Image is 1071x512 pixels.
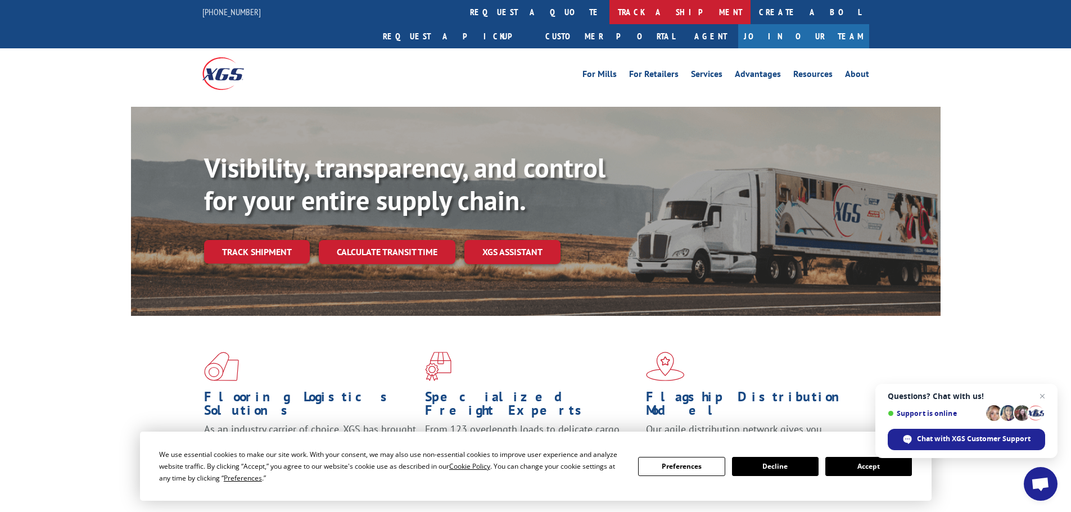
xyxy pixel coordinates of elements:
button: Decline [732,457,819,476]
h1: Specialized Freight Experts [425,390,638,423]
a: Services [691,70,722,82]
span: Our agile distribution network gives you nationwide inventory management on demand. [646,423,853,449]
a: Request a pickup [374,24,537,48]
img: xgs-icon-flagship-distribution-model-red [646,352,685,381]
img: xgs-icon-focused-on-flooring-red [425,352,451,381]
div: Chat with XGS Customer Support [888,429,1045,450]
a: Join Our Team [738,24,869,48]
a: Calculate transit time [319,240,455,264]
a: Resources [793,70,833,82]
span: Support is online [888,409,982,418]
a: XGS ASSISTANT [464,240,561,264]
a: For Retailers [629,70,679,82]
p: From 123 overlength loads to delicate cargo, our experienced staff knows the best way to move you... [425,423,638,473]
a: [PHONE_NUMBER] [202,6,261,17]
span: As an industry carrier of choice, XGS has brought innovation and dedication to flooring logistics... [204,423,416,463]
span: Chat with XGS Customer Support [917,434,1031,444]
a: Advantages [735,70,781,82]
span: Cookie Policy [449,461,490,471]
a: Track shipment [204,240,310,264]
a: Agent [683,24,738,48]
a: Customer Portal [537,24,683,48]
span: Close chat [1036,389,1049,403]
button: Accept [825,457,912,476]
a: About [845,70,869,82]
span: Preferences [224,473,262,483]
img: xgs-icon-total-supply-chain-intelligence-red [204,352,239,381]
a: For Mills [582,70,617,82]
button: Preferences [638,457,725,476]
div: We use essential cookies to make our site work. With your consent, we may also use non-essential ... [159,448,625,484]
span: Questions? Chat with us! [888,392,1045,401]
h1: Flagship Distribution Model [646,390,858,423]
b: Visibility, transparency, and control for your entire supply chain. [204,150,605,218]
h1: Flooring Logistics Solutions [204,390,417,423]
div: Cookie Consent Prompt [140,432,932,501]
div: Open chat [1024,467,1058,501]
